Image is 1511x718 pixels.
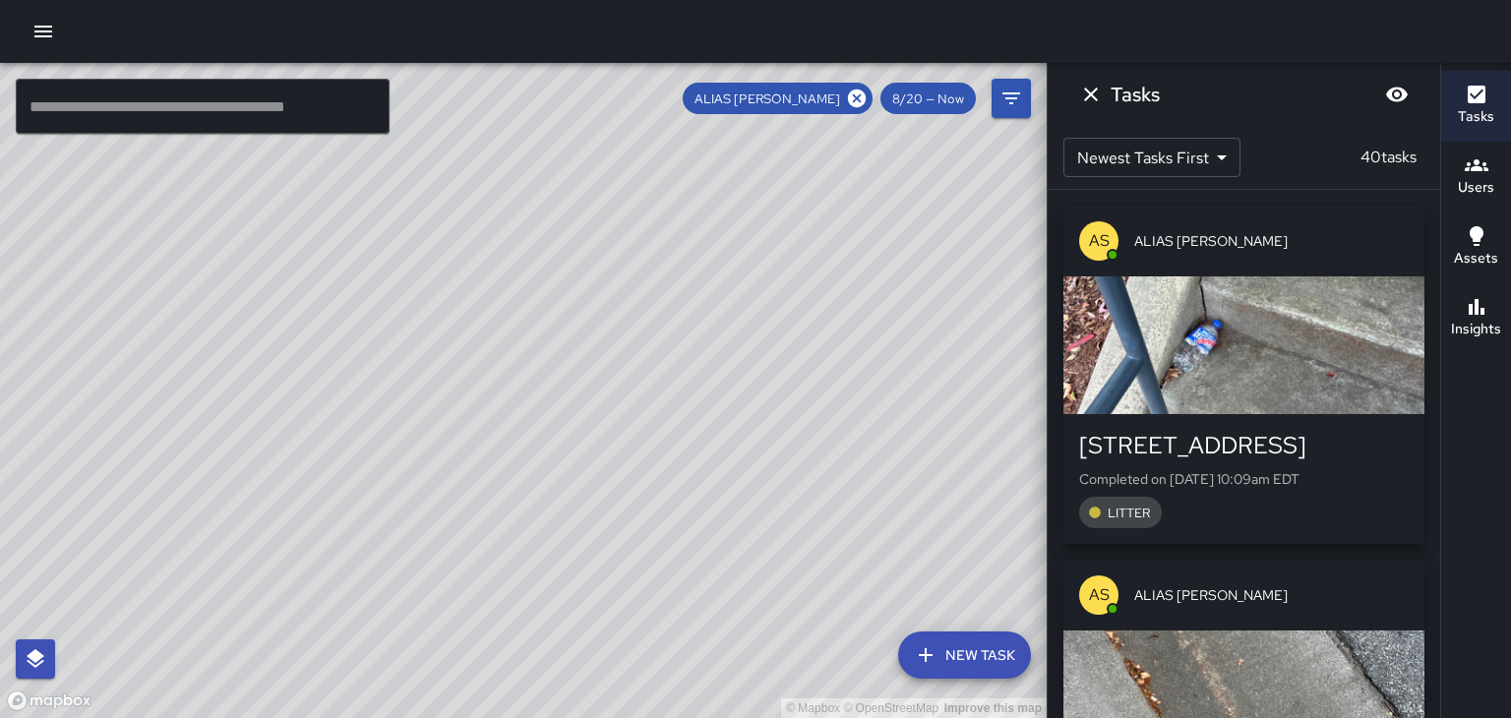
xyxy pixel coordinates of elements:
[683,83,873,114] div: ALIAS [PERSON_NAME]
[1454,248,1498,269] h6: Assets
[1441,212,1511,283] button: Assets
[1353,146,1424,169] p: 40 tasks
[1096,505,1162,521] span: LITTER
[1451,319,1501,340] h6: Insights
[1441,283,1511,354] button: Insights
[898,631,1031,679] button: New Task
[1063,206,1424,544] button: ASALIAS [PERSON_NAME][STREET_ADDRESS]Completed on [DATE] 10:09am EDTLITTER
[1458,177,1494,199] h6: Users
[1458,106,1494,128] h6: Tasks
[1079,469,1409,489] p: Completed on [DATE] 10:09am EDT
[1089,583,1110,607] p: AS
[1441,71,1511,142] button: Tasks
[1441,142,1511,212] button: Users
[1089,229,1110,253] p: AS
[1063,138,1240,177] div: Newest Tasks First
[1079,430,1409,461] div: [STREET_ADDRESS]
[1071,75,1111,114] button: Dismiss
[683,90,852,107] span: ALIAS [PERSON_NAME]
[1134,231,1409,251] span: ALIAS [PERSON_NAME]
[1134,585,1409,605] span: ALIAS [PERSON_NAME]
[880,90,976,107] span: 8/20 — Now
[1377,75,1417,114] button: Blur
[992,79,1031,118] button: Filters
[1111,79,1160,110] h6: Tasks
